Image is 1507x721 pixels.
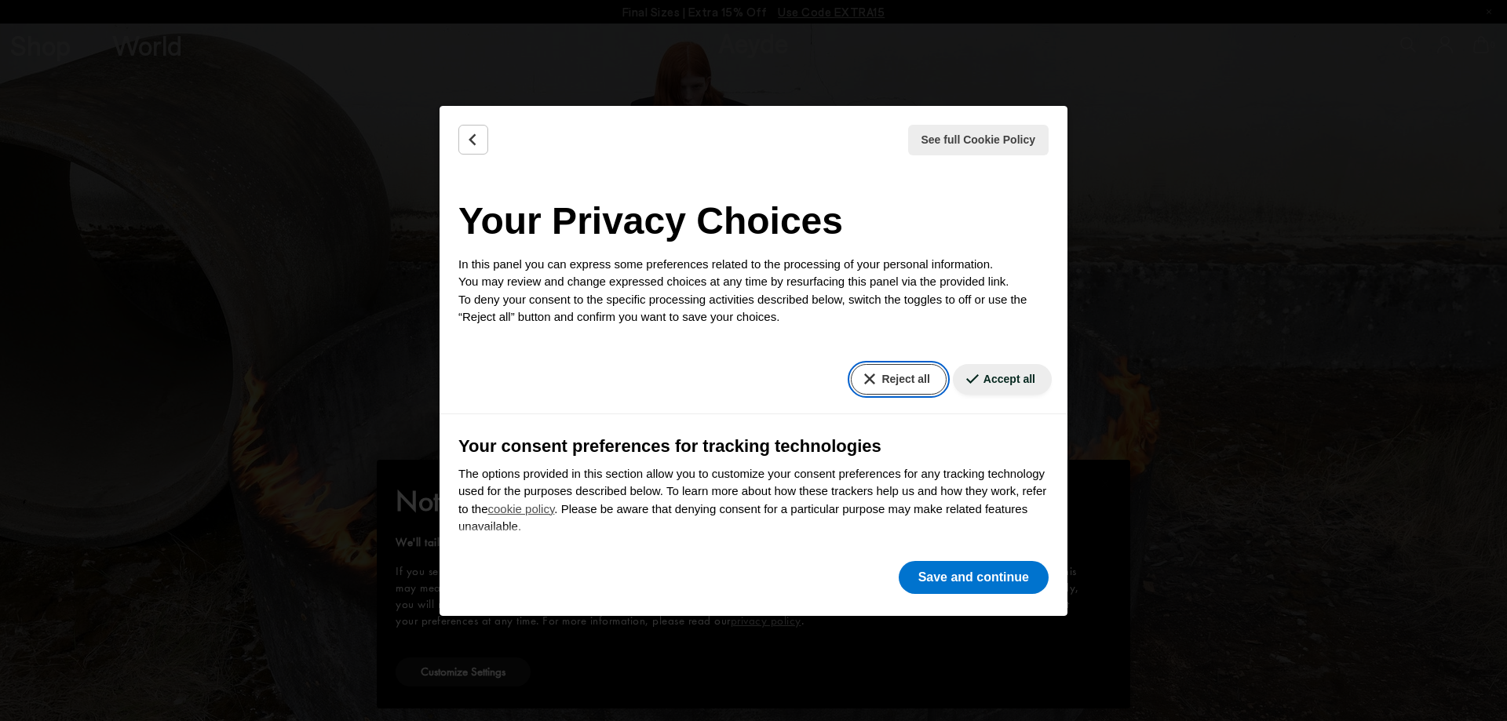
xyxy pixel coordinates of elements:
[899,561,1049,594] button: Save and continue
[908,125,1049,155] button: See full Cookie Policy
[458,433,1049,459] h3: Your consent preferences for tracking technologies
[921,132,1036,148] span: See full Cookie Policy
[458,465,1049,536] p: The options provided in this section allow you to customize your consent preferences for any trac...
[458,193,1049,249] h2: Your Privacy Choices
[458,256,1049,326] p: In this panel you can express some preferences related to the processing of your personal informa...
[458,125,488,155] button: Back
[488,502,555,515] a: cookie policy - link opens in a new tab
[953,364,1052,395] button: Accept all
[851,364,946,395] button: Reject all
